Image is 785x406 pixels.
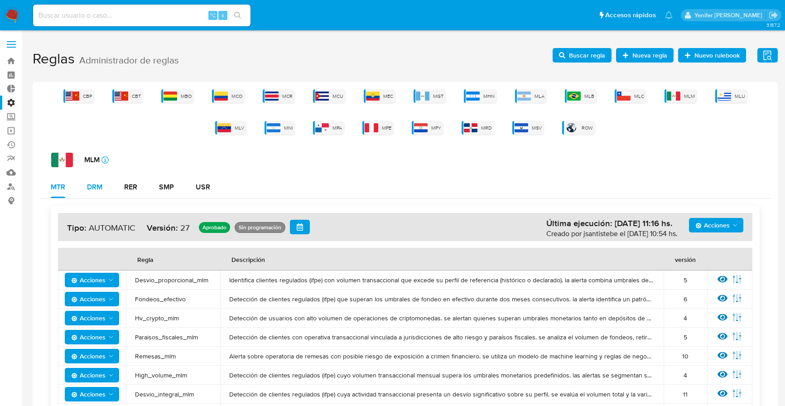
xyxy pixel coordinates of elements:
input: Buscar usuario o caso... [33,10,250,21]
p: yenifer.pena@mercadolibre.com [694,11,766,19]
span: ⌥ [209,11,216,19]
a: Salir [769,10,778,20]
span: Accesos rápidos [605,10,656,20]
button: search-icon [228,9,247,22]
a: Notificaciones [665,11,673,19]
span: s [222,11,224,19]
